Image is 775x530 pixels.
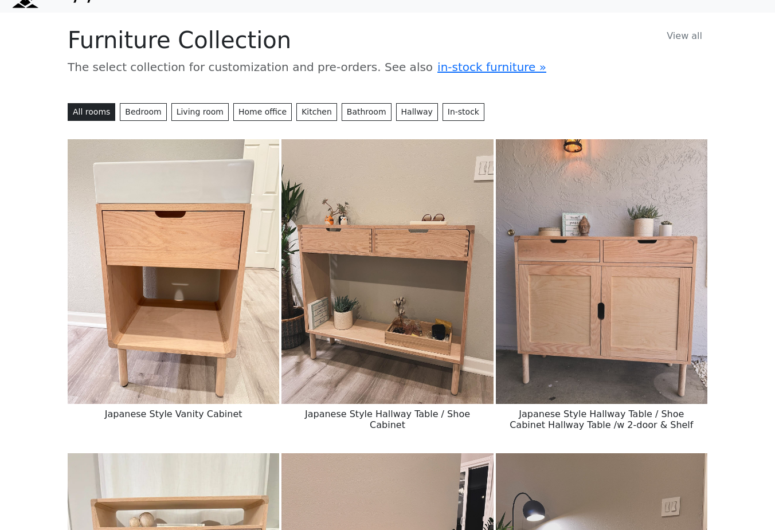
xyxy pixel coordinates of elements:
button: Home office [233,103,292,121]
h6: Japanese Style Hallway Table / Shoe Cabinet [281,404,493,435]
img: Japanese Style Hallway Table / Shoe Cabinet [281,139,493,404]
h1: Furniture Collection [68,26,707,54]
p: The select collection for customization and pre-orders. See also [68,58,707,76]
a: Japanese Style Hallway Table / Shoe Cabinet [281,265,493,276]
button: Kitchen [296,103,337,121]
a: Japanese Style Hallway Table / Shoe Cabinet Hallway Table /w 2-door & Shelf [496,265,707,276]
button: Hallway [396,103,438,121]
h6: Japanese Style Vanity Cabinet [68,404,279,424]
button: Bathroom [342,103,392,121]
img: Japanese Style Vanity Cabinet [68,139,279,404]
h6: Japanese Style Hallway Table / Shoe Cabinet Hallway Table /w 2-door & Shelf [496,404,707,435]
button: Living room [171,103,229,121]
button: Bedroom [120,103,166,121]
button: All rooms [68,103,115,121]
a: Japanese Style Vanity Cabinet [68,265,279,276]
img: Japanese Style Hallway Table / Shoe Cabinet Hallway Table /w 2-door & Shelf [496,139,707,404]
a: in-stock furniture » [437,60,546,74]
a: View all [662,26,707,46]
a: In-stock [443,103,484,121]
